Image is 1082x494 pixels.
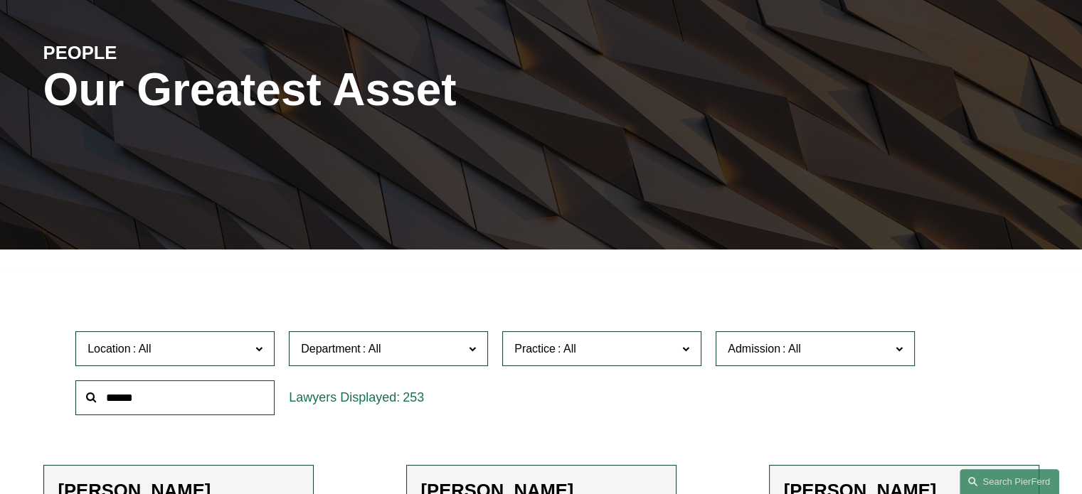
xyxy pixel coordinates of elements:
[43,64,707,116] h1: Our Greatest Asset
[728,343,780,355] span: Admission
[87,343,131,355] span: Location
[514,343,556,355] span: Practice
[960,469,1059,494] a: Search this site
[403,390,424,404] span: 253
[43,41,292,64] h4: PEOPLE
[301,343,361,355] span: Department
